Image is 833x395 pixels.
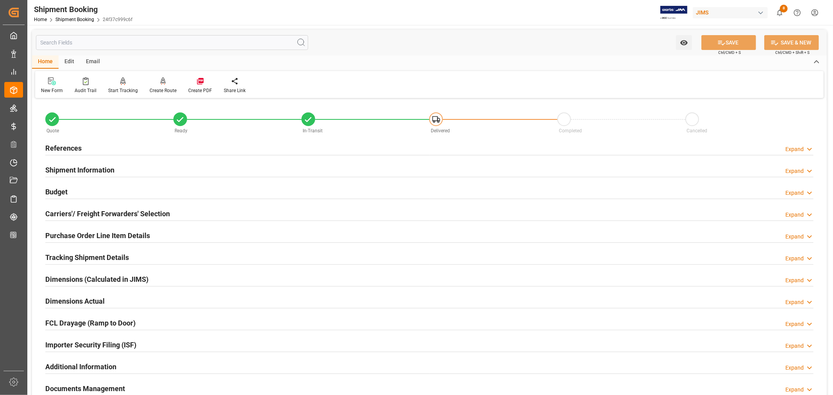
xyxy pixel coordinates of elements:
span: Delivered [431,128,450,133]
span: Ctrl/CMD + S [718,50,741,55]
div: Edit [59,55,80,69]
div: Expand [785,145,804,153]
div: Home [32,55,59,69]
img: Exertis%20JAM%20-%20Email%20Logo.jpg_1722504956.jpg [660,6,687,20]
div: Expand [785,254,804,263]
div: Create Route [150,87,177,94]
div: Expand [785,320,804,328]
div: Expand [785,167,804,175]
div: Start Tracking [108,87,138,94]
span: Completed [559,128,582,133]
h2: Purchase Order Line Item Details [45,230,150,241]
input: Search Fields [36,35,308,50]
div: Expand [785,276,804,285]
h2: Importer Security Filing (ISF) [45,340,136,350]
div: Expand [785,233,804,241]
div: Expand [785,364,804,372]
div: Share Link [224,87,246,94]
h2: Documents Management [45,383,125,394]
h2: Carriers'/ Freight Forwarders' Selection [45,208,170,219]
h2: FCL Drayage (Ramp to Door) [45,318,136,328]
span: In-Transit [303,128,323,133]
h2: References [45,143,82,153]
a: Home [34,17,47,22]
div: JIMS [693,7,768,18]
span: 8 [780,5,788,12]
a: Shipment Booking [55,17,94,22]
div: Email [80,55,106,69]
div: Create PDF [188,87,212,94]
h2: Additional Information [45,361,116,372]
div: Expand [785,298,804,306]
div: New Form [41,87,63,94]
span: Quote [47,128,59,133]
div: Expand [785,386,804,394]
div: Expand [785,342,804,350]
button: SAVE [701,35,756,50]
h2: Tracking Shipment Details [45,252,129,263]
button: JIMS [693,5,771,20]
span: Ready [175,128,187,133]
button: open menu [676,35,692,50]
h2: Budget [45,187,68,197]
div: Expand [785,189,804,197]
div: Audit Trail [75,87,96,94]
button: Help Center [788,4,806,21]
button: show 8 new notifications [771,4,788,21]
h2: Dimensions (Calculated in JIMS) [45,274,148,285]
span: Cancelled [687,128,708,133]
div: Shipment Booking [34,4,132,15]
h2: Shipment Information [45,165,114,175]
button: SAVE & NEW [764,35,819,50]
div: Expand [785,211,804,219]
h2: Dimensions Actual [45,296,105,306]
span: Ctrl/CMD + Shift + S [775,50,810,55]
